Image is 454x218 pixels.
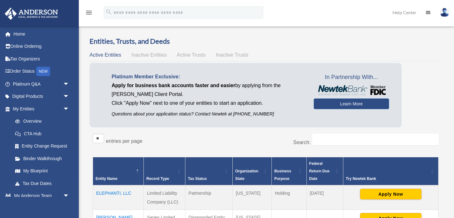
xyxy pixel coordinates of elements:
div: NEW [36,67,50,76]
a: Entity Change Request [9,140,76,153]
a: Platinum Q&Aarrow_drop_down [4,78,79,90]
span: Entity Name [96,176,117,181]
img: NewtekBankLogoSM.png [317,85,386,95]
img: Anderson Advisors Platinum Portal [3,8,60,20]
p: Questions about your application status? Contact Newtek at [PHONE_NUMBER] [112,110,304,118]
div: Try Newtek Bank [346,175,429,182]
span: Apply for business bank accounts faster and easier [112,83,235,88]
th: Record Type: Activate to sort [144,157,185,185]
td: [DATE] [306,185,343,210]
a: menu [85,11,93,16]
td: ELEPHANTI, LLC [93,185,144,210]
td: [US_STATE] [233,185,272,210]
span: Tax Status [188,176,207,181]
a: Digital Productsarrow_drop_down [4,90,79,103]
a: My Entitiesarrow_drop_down [4,103,76,115]
span: arrow_drop_down [63,78,76,91]
a: Binder Walkthrough [9,152,76,165]
span: arrow_drop_down [63,90,76,103]
span: Organization State [235,169,258,181]
span: Inactive Trusts [216,52,248,58]
a: Overview [9,115,73,128]
i: search [105,8,112,15]
th: Organization State: Activate to sort [233,157,272,185]
span: Business Purpose [274,169,291,181]
p: Platinum Member Exclusive: [112,72,304,81]
td: Holding [272,185,307,210]
a: Home [4,28,79,40]
a: CTA Hub [9,127,76,140]
th: Federal Return Due Date: Activate to sort [306,157,343,185]
p: Click "Apply Now" next to one of your entities to start an application. [112,99,304,108]
a: Tax Due Dates [9,177,76,190]
a: My Blueprint [9,165,76,177]
label: Search: [293,140,311,145]
th: Tax Status: Activate to sort [185,157,233,185]
h3: Entities, Trusts, and Deeds [90,36,442,46]
span: Record Type [146,176,169,181]
a: Tax Organizers [4,53,79,65]
th: Business Purpose: Activate to sort [272,157,307,185]
span: Inactive Entities [131,52,167,58]
img: User Pic [440,8,449,17]
a: Order StatusNEW [4,65,79,78]
td: Partnership [185,185,233,210]
span: Active Trusts [177,52,206,58]
button: Apply Now [360,189,422,199]
a: Learn More [314,98,389,109]
p: by applying from the [PERSON_NAME] Client Portal. [112,81,304,99]
span: arrow_drop_down [63,190,76,203]
span: Active Entities [90,52,121,58]
a: My Anderson Teamarrow_drop_down [4,190,79,202]
a: Online Ordering [4,40,79,53]
span: Federal Return Due Date [309,161,330,181]
label: entries per page [106,138,143,144]
th: Entity Name: Activate to invert sorting [93,157,144,185]
span: arrow_drop_down [63,103,76,115]
span: In Partnership With... [314,72,389,82]
i: menu [85,9,93,16]
th: Try Newtek Bank : Activate to sort [343,157,438,185]
td: Limited Liability Company (LLC) [144,185,185,210]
